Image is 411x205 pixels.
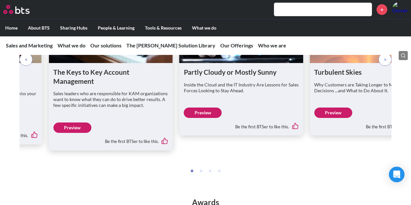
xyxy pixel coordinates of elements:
p: Sales leaders who are responsible for KAM organizations want to know what they can do to drive be... [53,91,168,109]
img: Giovanna Liberali [392,2,408,17]
label: Sharing Hubs [55,19,93,36]
div: Open Intercom Messenger [389,167,405,182]
a: Our Offerings [220,42,253,48]
img: BTS Logo [3,5,30,14]
a: Sales and Marketing [6,42,53,48]
a: Profile [392,2,408,17]
a: What we do [58,42,85,48]
a: + [377,4,387,15]
label: About BTS [23,19,55,36]
div: Be the first BTSer to like this. [184,118,299,131]
a: Preview [53,122,91,133]
div: Be the first BTSer to like this. [53,133,168,146]
label: People & Learning [93,19,140,36]
h1: The Keys to Key Account Management [53,68,168,85]
a: Who we are [258,42,286,48]
a: Preview [314,108,352,118]
a: Preview [184,108,222,118]
label: Tools & Resources [140,19,187,36]
a: Our solutions [90,42,122,48]
label: What we do [187,19,222,36]
h1: Partly Cloudy or Mostly Sunny [184,68,299,76]
a: Go home [3,5,42,14]
p: Inside the Cloud and the IT Industry Are Lessons for Sales Forces Looking to Stay Ahead. [184,82,299,94]
a: The [PERSON_NAME] Solution Library [126,42,215,48]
